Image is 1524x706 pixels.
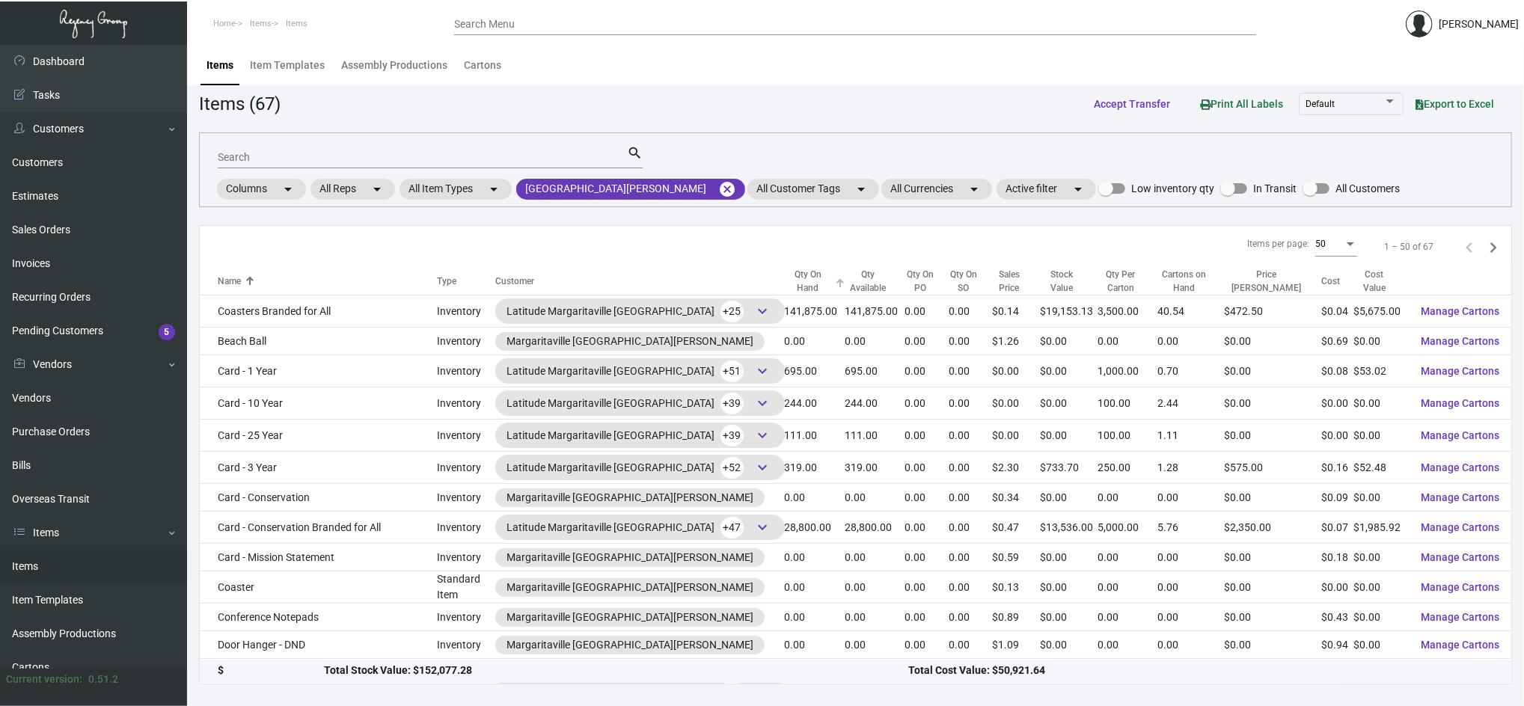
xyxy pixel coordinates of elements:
td: 0.00 [845,631,905,659]
td: $0.00 [1225,387,1321,420]
td: 2.44 [1157,387,1225,420]
span: Manage Cartons [1421,397,1499,409]
span: Export to Excel [1416,98,1494,110]
td: $0.00 [1353,571,1409,604]
div: Latitude Margaritaville [GEOGRAPHIC_DATA] [507,300,774,322]
th: Customer [495,268,785,295]
td: 0.00 [1157,544,1225,571]
div: Margaritaville [GEOGRAPHIC_DATA][PERSON_NAME] [507,610,753,625]
td: 0.00 [845,571,905,604]
td: 0.00 [949,355,992,387]
span: Default [1306,99,1335,109]
td: 0.00 [905,355,948,387]
td: Inventory [437,328,495,355]
td: 1,000.00 [1098,355,1157,387]
td: 111.00 [785,420,845,452]
td: $0.00 [1353,328,1409,355]
td: $0.43 [1321,604,1353,631]
span: Manage Cartons [1421,305,1499,317]
mat-icon: cancel [718,180,736,198]
div: Qty Per Carton [1098,268,1157,295]
span: Manage Cartons [1421,461,1499,473]
span: keyboard_arrow_down [753,518,771,536]
div: Stock Value [1040,268,1084,295]
span: keyboard_arrow_down [753,426,771,444]
td: $0.00 [1225,631,1321,659]
div: Qty On Hand [785,268,845,295]
td: $0.00 [1040,484,1098,512]
button: Next page [1481,235,1505,259]
mat-select: Items per page: [1315,239,1357,250]
div: Items (67) [199,90,281,117]
button: Manage Cartons [1409,328,1511,354]
td: $0.04 [1321,295,1353,328]
td: Door Hanger - DND [200,631,437,659]
mat-icon: arrow_drop_down [279,180,297,198]
td: $0.16 [1321,452,1353,484]
td: $0.94 [1321,631,1353,659]
td: 0.00 [949,512,992,544]
td: $0.18 [1321,544,1353,571]
button: Manage Cartons [1409,514,1511,541]
td: $0.00 [1225,604,1321,631]
button: Manage Cartons [1409,574,1511,601]
div: Name [218,274,437,288]
button: Manage Cartons [1409,298,1511,325]
td: 0.00 [845,604,905,631]
td: $0.00 [1040,544,1098,571]
span: Manage Cartons [1421,491,1499,503]
td: Inventory [437,604,495,631]
div: Item Templates [250,58,325,73]
div: Latitude Margaritaville [GEOGRAPHIC_DATA] [507,456,774,479]
span: Manage Cartons [1421,551,1499,563]
td: $52.48 [1353,452,1409,484]
td: $0.00 [1353,420,1409,452]
td: 0.00 [905,328,948,355]
td: $733.70 [1040,452,1098,484]
td: 0.00 [905,571,948,604]
td: 5,000.00 [1098,512,1157,544]
button: Export to Excel [1404,90,1506,117]
td: $0.59 [992,544,1040,571]
td: $0.00 [1353,387,1409,420]
span: +25 [720,301,744,322]
td: 0.00 [949,659,992,691]
td: 0.00 [949,420,992,452]
td: Door Hanger - DND Branded for All [200,659,437,691]
td: 0.00 [905,452,948,484]
div: Cartons [464,58,501,73]
div: 0.51.2 [88,672,118,687]
div: Latitude Margaritaville [GEOGRAPHIC_DATA] [507,516,774,538]
span: Items [250,19,272,28]
div: [PERSON_NAME] [1439,16,1519,32]
span: 50 [1315,239,1326,249]
mat-chip: Columns [217,179,306,200]
div: Cost [1321,274,1353,288]
td: 0.00 [845,544,905,571]
td: $0.00 [1040,387,1098,420]
span: keyboard_arrow_down [753,362,771,380]
td: Inventory [437,544,495,571]
button: Manage Cartons [1409,631,1511,658]
td: 0.00 [905,295,948,328]
td: 28,800.00 [785,512,845,544]
div: Qty On SO [949,268,992,295]
td: Card - 10 Year [200,387,437,420]
td: 3.03 [1157,659,1225,691]
span: Accept Transfer [1094,98,1170,110]
div: Qty On Hand [785,268,831,295]
td: 0.00 [949,544,992,571]
div: Sales Price [992,268,1040,295]
td: 100.00 [1098,420,1157,452]
div: Cost Value [1353,268,1409,295]
button: Print All Labels [1188,90,1295,117]
button: Manage Cartons [1409,454,1511,481]
td: $0.00 [1040,571,1098,604]
td: $0.00 [1040,420,1098,452]
td: 0.00 [949,328,992,355]
mat-chip: All Reps [310,179,395,200]
div: Latitude Margaritaville [GEOGRAPHIC_DATA] [507,424,774,446]
td: $1,674.80 [1353,659,1409,691]
td: 0.00 [1157,571,1225,604]
div: Type [437,274,456,288]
